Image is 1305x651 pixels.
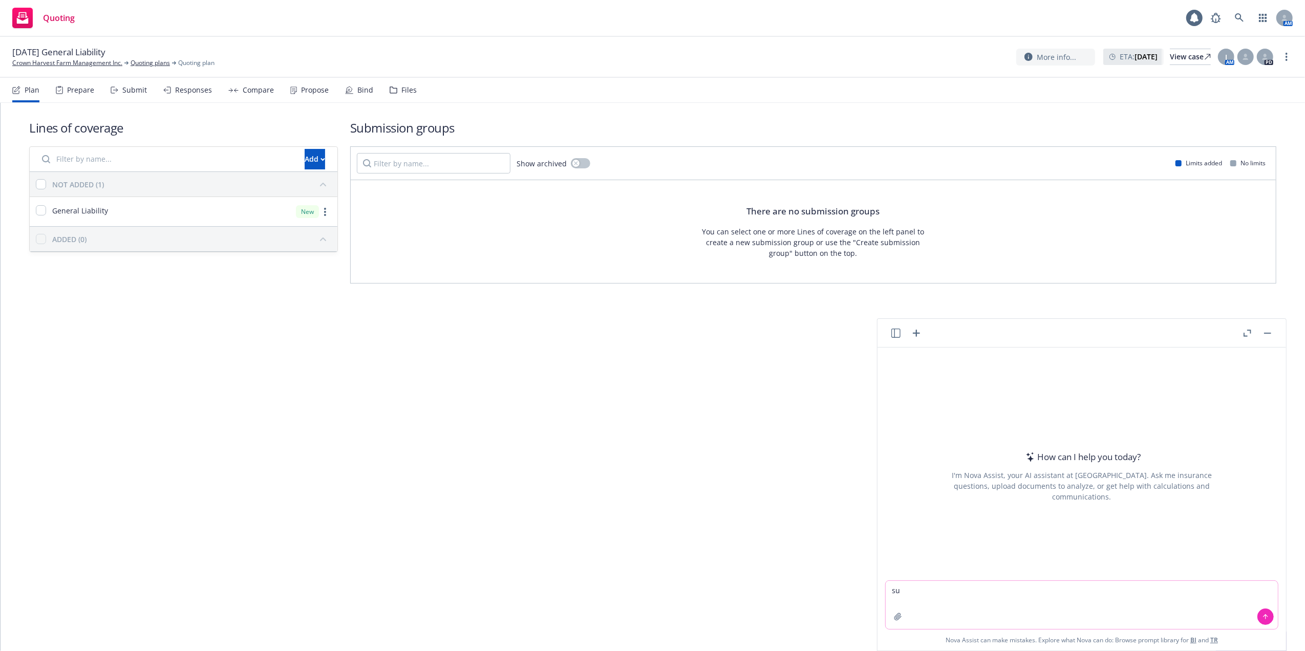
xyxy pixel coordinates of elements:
a: BI [1190,636,1196,644]
button: Add [305,149,325,169]
a: Search [1229,8,1250,28]
a: Quoting [8,4,79,32]
button: More info... [1016,49,1095,66]
span: Quoting plan [178,58,215,68]
strong: [DATE] [1135,52,1158,61]
div: No limits [1230,159,1266,167]
div: How can I help you today? [1023,450,1141,464]
button: NOT ADDED (1) [52,176,331,192]
div: Limits added [1175,159,1222,167]
div: Compare [243,86,274,94]
div: Prepare [67,86,94,94]
a: more [319,206,331,218]
span: Show archived [517,158,567,169]
a: Crown Harvest Farm Management Inc. [12,58,122,68]
input: Filter by name... [357,153,510,173]
div: ADDED (0) [52,234,87,245]
div: Propose [301,86,329,94]
a: TR [1210,636,1218,644]
span: Quoting [43,14,75,22]
button: ADDED (0) [52,231,331,247]
input: Filter by name... [36,149,298,169]
div: Add [305,149,325,169]
textarea: su [886,581,1278,629]
div: New [296,205,319,218]
a: Quoting plans [131,58,170,68]
div: There are no submission groups [747,205,880,218]
a: Report a Bug [1206,8,1226,28]
div: NOT ADDED (1) [52,179,104,190]
div: I'm Nova Assist, your AI assistant at [GEOGRAPHIC_DATA]. Ask me insurance questions, upload docum... [938,470,1226,502]
span: More info... [1037,52,1076,62]
div: Responses [175,86,212,94]
div: Files [401,86,417,94]
a: View case [1170,49,1211,65]
span: [DATE] General Liability [12,46,105,58]
span: J [1225,52,1227,62]
h1: Lines of coverage [29,119,338,136]
div: You can select one or more Lines of coverage on the left panel to create a new submission group o... [699,226,927,258]
div: Bind [357,86,373,94]
span: Nova Assist can make mistakes. Explore what Nova can do: Browse prompt library for and [882,630,1282,650]
a: Switch app [1253,8,1273,28]
span: General Liability [52,205,108,216]
a: more [1280,51,1293,63]
div: Submit [122,86,147,94]
span: ETA : [1120,51,1158,62]
div: Plan [25,86,39,94]
h1: Submission groups [350,119,1276,136]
